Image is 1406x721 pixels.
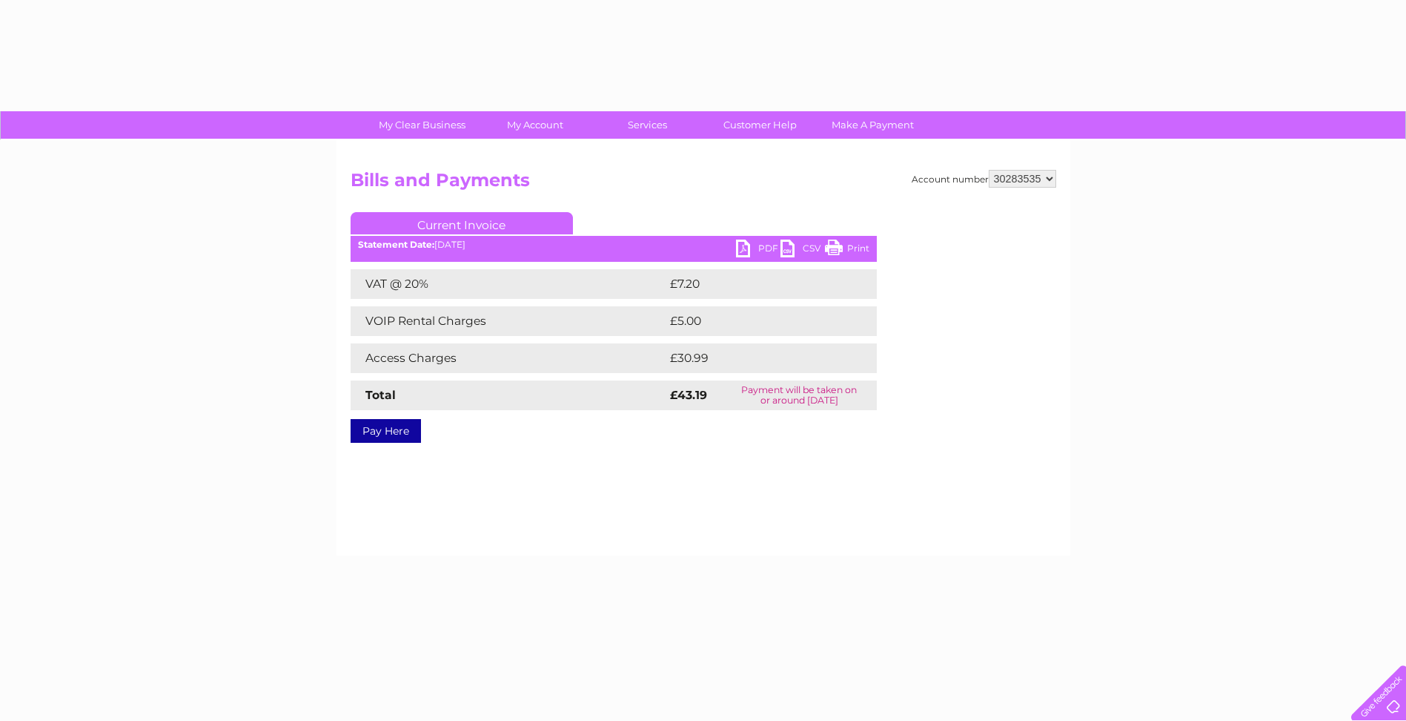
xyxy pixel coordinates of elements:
strong: Total [365,388,396,402]
div: [DATE] [351,240,877,250]
a: Make A Payment [812,111,934,139]
td: Access Charges [351,343,666,373]
a: CSV [780,240,825,261]
h2: Bills and Payments [351,170,1056,198]
a: Services [586,111,709,139]
a: Current Invoice [351,212,573,234]
td: VOIP Rental Charges [351,306,666,336]
strong: £43.19 [670,388,707,402]
td: £30.99 [666,343,848,373]
td: VAT @ 20% [351,269,666,299]
td: £7.20 [666,269,842,299]
a: Print [825,240,869,261]
div: Account number [912,170,1056,188]
b: Statement Date: [358,239,434,250]
td: £5.00 [666,306,843,336]
a: Customer Help [699,111,821,139]
a: PDF [736,240,780,261]
a: Pay Here [351,419,421,443]
a: My Clear Business [361,111,483,139]
a: My Account [474,111,596,139]
td: Payment will be taken on or around [DATE] [722,381,877,410]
